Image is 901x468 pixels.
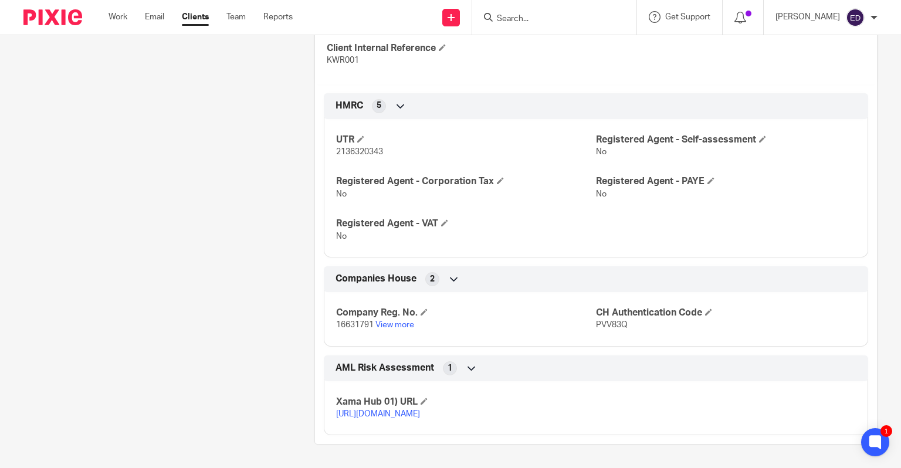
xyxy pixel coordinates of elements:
[336,134,596,146] h4: UTR
[880,425,892,437] div: 1
[496,14,601,25] input: Search
[448,362,452,374] span: 1
[596,134,856,146] h4: Registered Agent - Self-assessment
[336,362,434,374] span: AML Risk Assessment
[596,307,856,319] h4: CH Authentication Code
[336,410,420,418] a: [URL][DOMAIN_NAME]
[145,11,164,23] a: Email
[846,8,865,27] img: svg%3E
[596,321,628,329] span: PVV83Q
[596,190,607,198] span: No
[327,42,596,55] h4: Client Internal Reference
[336,396,596,408] h4: Xama Hub 01) URL
[226,11,246,23] a: Team
[336,218,596,230] h4: Registered Agent - VAT
[596,175,856,188] h4: Registered Agent - PAYE
[377,100,381,111] span: 5
[336,100,363,112] span: HMRC
[109,11,127,23] a: Work
[336,307,596,319] h4: Company Reg. No.
[430,273,435,285] span: 2
[375,321,414,329] a: View more
[336,273,416,285] span: Companies House
[336,175,596,188] h4: Registered Agent - Corporation Tax
[336,232,347,240] span: No
[665,13,710,21] span: Get Support
[336,148,383,156] span: 2136320343
[182,11,209,23] a: Clients
[336,190,347,198] span: No
[336,321,374,329] span: 16631791
[23,9,82,25] img: Pixie
[596,148,607,156] span: No
[327,56,359,65] span: KWR001
[775,11,840,23] p: [PERSON_NAME]
[263,11,293,23] a: Reports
